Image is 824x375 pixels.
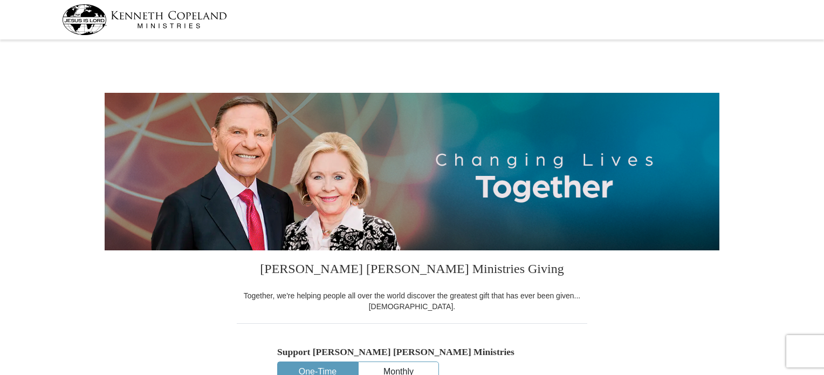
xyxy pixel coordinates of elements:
img: kcm-header-logo.svg [62,4,227,35]
h3: [PERSON_NAME] [PERSON_NAME] Ministries Giving [237,250,587,290]
h5: Support [PERSON_NAME] [PERSON_NAME] Ministries [277,346,547,358]
div: Together, we're helping people all over the world discover the greatest gift that has ever been g... [237,290,587,312]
